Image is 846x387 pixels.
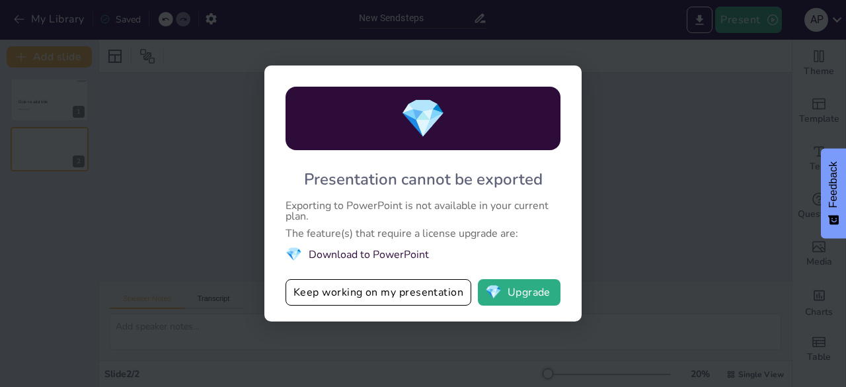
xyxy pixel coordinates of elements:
[286,228,560,239] div: The feature(s) that require a license upgrade are:
[821,148,846,238] button: Feedback - Show survey
[827,161,839,208] span: Feedback
[286,245,560,263] li: Download to PowerPoint
[485,286,502,299] span: diamond
[286,279,471,306] button: Keep working on my presentation
[400,93,446,144] span: diamond
[286,200,560,222] div: Exporting to PowerPoint is not available in your current plan.
[478,279,560,306] button: diamondUpgrade
[304,169,543,190] div: Presentation cannot be exported
[286,245,302,263] span: diamond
